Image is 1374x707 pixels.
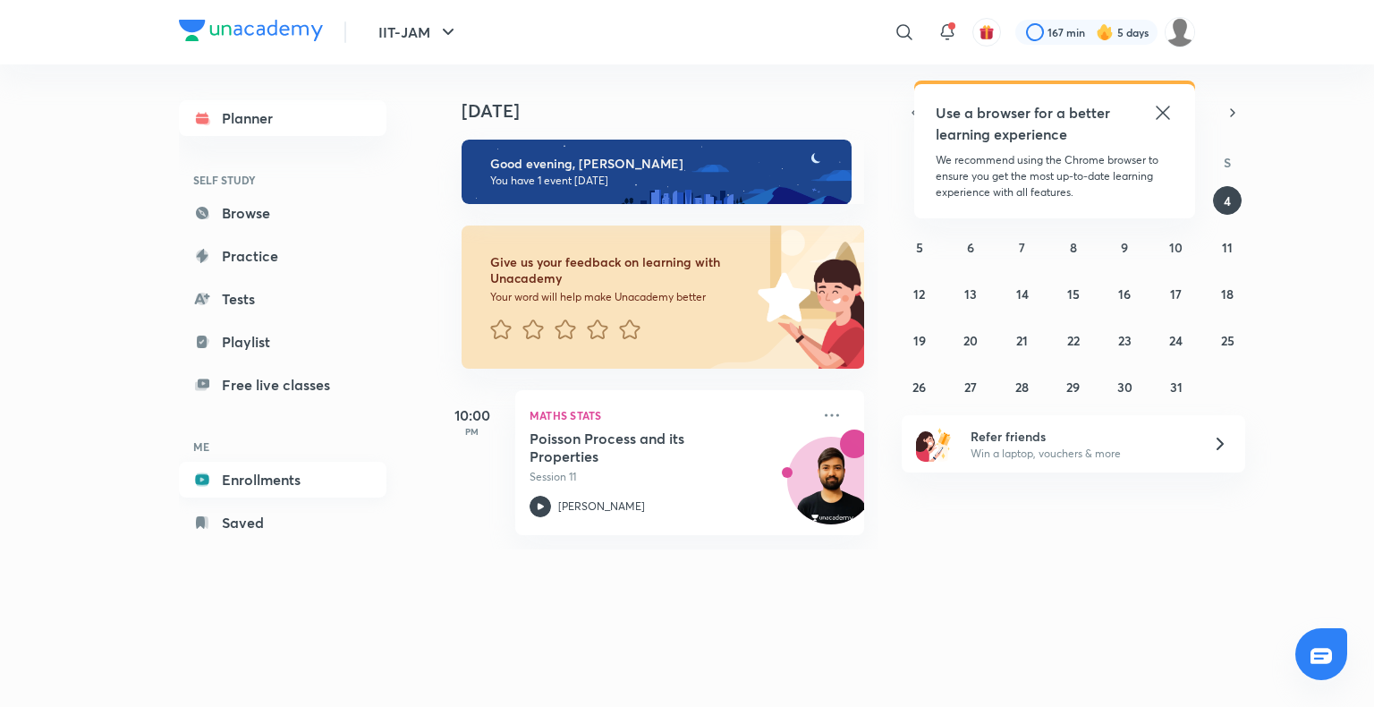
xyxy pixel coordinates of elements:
button: October 27, 2025 [956,372,985,401]
h6: ME [179,431,386,462]
button: October 28, 2025 [1008,372,1037,401]
button: October 24, 2025 [1162,326,1191,354]
img: streak [1096,23,1114,41]
img: Avatar [788,447,874,532]
abbr: October 10, 2025 [1169,239,1183,256]
abbr: October 4, 2025 [1224,192,1231,209]
button: October 30, 2025 [1110,372,1139,401]
button: October 31, 2025 [1162,372,1191,401]
a: Planner [179,100,386,136]
abbr: October 22, 2025 [1067,332,1080,349]
a: Practice [179,238,386,274]
abbr: October 29, 2025 [1066,379,1080,396]
button: October 10, 2025 [1162,233,1191,261]
img: referral [916,426,952,462]
button: October 5, 2025 [905,233,934,261]
p: [PERSON_NAME] [558,498,645,515]
button: October 4, 2025 [1213,186,1242,215]
a: Free live classes [179,367,386,403]
abbr: October 9, 2025 [1121,239,1128,256]
h6: Refer friends [971,427,1191,446]
abbr: October 8, 2025 [1070,239,1077,256]
a: Playlist [179,324,386,360]
button: IIT-JAM [368,14,470,50]
h6: Good evening, [PERSON_NAME] [490,156,835,172]
h6: Give us your feedback on learning with Unacademy [490,254,751,286]
button: October 23, 2025 [1110,326,1139,354]
a: Company Logo [179,20,323,46]
a: Saved [179,505,386,541]
button: October 11, 2025 [1213,233,1242,261]
button: avatar [972,18,1001,47]
abbr: October 16, 2025 [1118,285,1131,302]
p: Your word will help make Unacademy better [490,290,751,304]
abbr: October 7, 2025 [1019,239,1025,256]
p: PM [437,426,508,437]
abbr: October 24, 2025 [1169,332,1183,349]
h5: Use a browser for a better learning experience [936,102,1114,145]
abbr: October 28, 2025 [1015,379,1029,396]
abbr: October 19, 2025 [913,332,926,349]
button: October 20, 2025 [956,326,985,354]
abbr: October 13, 2025 [964,285,977,302]
button: October 17, 2025 [1162,279,1191,308]
button: October 16, 2025 [1110,279,1139,308]
button: October 8, 2025 [1059,233,1088,261]
p: You have 1 event [DATE] [490,174,835,188]
abbr: October 31, 2025 [1170,379,1183,396]
p: Maths Stats [530,405,810,426]
button: October 6, 2025 [956,233,985,261]
button: October 18, 2025 [1213,279,1242,308]
img: evening [462,140,852,204]
img: Farhan Niazi [1165,17,1195,47]
abbr: October 6, 2025 [967,239,974,256]
a: Tests [179,281,386,317]
p: Session 11 [530,469,810,485]
abbr: October 20, 2025 [963,332,978,349]
p: We recommend using the Chrome browser to ensure you get the most up-to-date learning experience w... [936,152,1174,200]
abbr: October 21, 2025 [1016,332,1028,349]
abbr: October 23, 2025 [1118,332,1132,349]
button: October 15, 2025 [1059,279,1088,308]
p: Win a laptop, vouchers & more [971,446,1191,462]
h5: 10:00 [437,405,508,426]
button: October 22, 2025 [1059,326,1088,354]
h6: SELF STUDY [179,165,386,195]
button: October 25, 2025 [1213,326,1242,354]
h5: Poisson Process and its Properties [530,430,752,465]
img: avatar [979,24,995,40]
button: October 7, 2025 [1008,233,1037,261]
abbr: October 5, 2025 [916,239,923,256]
button: October 14, 2025 [1008,279,1037,308]
button: October 12, 2025 [905,279,934,308]
button: October 19, 2025 [905,326,934,354]
button: October 21, 2025 [1008,326,1037,354]
img: Company Logo [179,20,323,41]
button: October 13, 2025 [956,279,985,308]
abbr: October 15, 2025 [1067,285,1080,302]
button: October 29, 2025 [1059,372,1088,401]
abbr: October 11, 2025 [1222,239,1233,256]
abbr: Saturday [1224,154,1231,171]
abbr: October 25, 2025 [1221,332,1234,349]
button: October 26, 2025 [905,372,934,401]
abbr: October 27, 2025 [964,379,977,396]
img: feedback_image [697,226,864,369]
abbr: October 12, 2025 [913,285,925,302]
a: Enrollments [179,462,386,498]
abbr: October 30, 2025 [1117,379,1132,396]
abbr: October 18, 2025 [1221,285,1234,302]
abbr: October 17, 2025 [1170,285,1182,302]
abbr: October 14, 2025 [1016,285,1029,302]
abbr: October 26, 2025 [912,379,926,396]
a: Browse [179,195,386,231]
h4: [DATE] [462,100,882,122]
button: October 9, 2025 [1110,233,1139,261]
